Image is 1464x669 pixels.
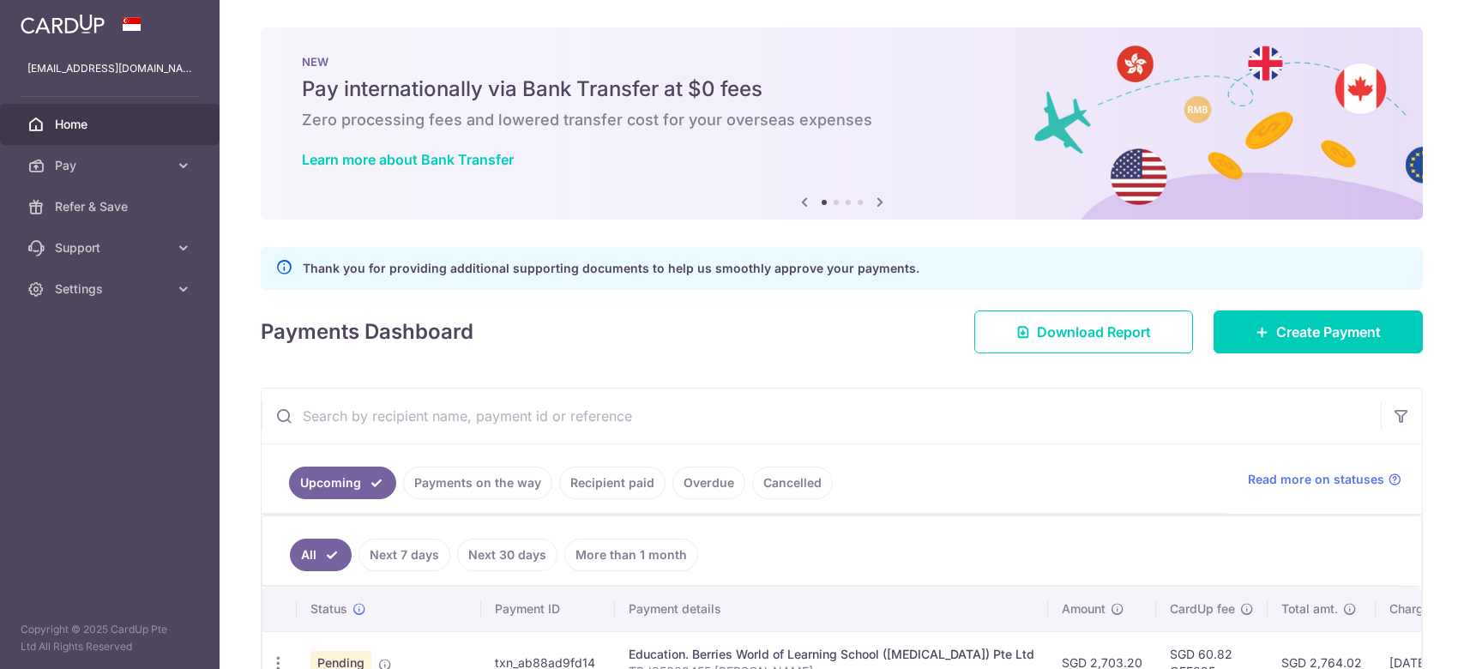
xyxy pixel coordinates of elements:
[27,60,192,77] p: [EMAIL_ADDRESS][DOMAIN_NAME]
[1389,600,1460,618] span: Charge date
[55,280,168,298] span: Settings
[457,539,557,571] a: Next 30 days
[629,646,1034,663] div: Education. Berries World of Learning School ([MEDICAL_DATA]) Pte Ltd
[302,55,1382,69] p: NEW
[1214,310,1423,353] a: Create Payment
[615,587,1048,631] th: Payment details
[55,239,168,256] span: Support
[559,467,666,499] a: Recipient paid
[21,14,105,34] img: CardUp
[1276,322,1381,342] span: Create Payment
[310,600,347,618] span: Status
[290,539,352,571] a: All
[302,151,514,168] a: Learn more about Bank Transfer
[481,587,615,631] th: Payment ID
[564,539,698,571] a: More than 1 month
[672,467,745,499] a: Overdue
[261,27,1423,220] img: Bank transfer banner
[302,110,1382,130] h6: Zero processing fees and lowered transfer cost for your overseas expenses
[1281,600,1338,618] span: Total amt.
[1248,471,1401,488] a: Read more on statuses
[55,116,168,133] span: Home
[303,258,919,279] p: Thank you for providing additional supporting documents to help us smoothly approve your payments.
[1062,600,1106,618] span: Amount
[358,539,450,571] a: Next 7 days
[261,316,473,347] h4: Payments Dashboard
[1037,322,1151,342] span: Download Report
[752,467,833,499] a: Cancelled
[302,75,1382,103] h5: Pay internationally via Bank Transfer at $0 fees
[403,467,552,499] a: Payments on the way
[974,310,1193,353] a: Download Report
[1170,600,1235,618] span: CardUp fee
[1248,471,1384,488] span: Read more on statuses
[55,157,168,174] span: Pay
[262,389,1381,443] input: Search by recipient name, payment id or reference
[289,467,396,499] a: Upcoming
[55,198,168,215] span: Refer & Save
